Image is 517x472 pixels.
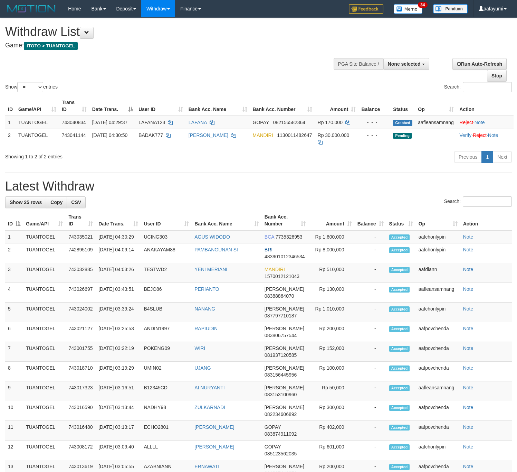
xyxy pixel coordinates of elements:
[355,230,386,243] td: -
[96,211,141,230] th: Date Trans.: activate to sort column ascending
[5,196,46,208] a: Show 25 rows
[358,96,390,116] th: Balance
[463,365,473,371] a: Note
[141,342,192,362] td: POKENG09
[96,381,141,401] td: [DATE] 03:16:51
[141,230,192,243] td: UCING303
[62,120,86,125] span: 743040834
[265,464,304,469] span: [PERSON_NAME]
[355,283,386,303] td: -
[141,401,192,421] td: NADHY98
[416,303,460,322] td: aafchonlypin
[355,441,386,460] td: -
[23,263,66,283] td: TUANTOGEL
[355,243,386,263] td: -
[5,243,23,263] td: 2
[23,381,66,401] td: TUANTOGEL
[389,326,410,332] span: Accepted
[308,211,354,230] th: Amount: activate to sort column ascending
[308,381,354,401] td: Rp 50,000
[186,96,250,116] th: Bank Acc. Name: activate to sort column ascending
[194,444,234,450] a: [PERSON_NAME]
[5,303,23,322] td: 5
[17,82,43,92] select: Showentries
[433,4,468,13] img: panduan.png
[5,401,23,421] td: 10
[463,196,512,207] input: Search:
[393,133,412,139] span: Pending
[96,243,141,263] td: [DATE] 04:09:14
[96,303,141,322] td: [DATE] 03:39:24
[463,247,473,252] a: Note
[265,267,285,272] span: MANDIRI
[189,132,228,138] a: [PERSON_NAME]
[96,322,141,342] td: [DATE] 03:25:53
[23,283,66,303] td: TUANTOGEL
[308,303,354,322] td: Rp 1,010,000
[5,362,23,381] td: 8
[192,211,262,230] th: Bank Acc. Name: activate to sort column ascending
[318,132,350,138] span: Rp 30.000.000
[416,362,460,381] td: aafpovchenda
[194,405,225,410] a: ZULKARNADI
[5,116,16,129] td: 1
[141,303,192,322] td: B4SLUB
[16,96,59,116] th: Game/API: activate to sort column ascending
[394,4,423,14] img: Button%20Memo.svg
[355,322,386,342] td: -
[5,263,23,283] td: 3
[416,342,460,362] td: aafpovchenda
[481,151,493,163] a: 1
[5,342,23,362] td: 7
[141,283,192,303] td: BEJO86
[389,346,410,352] span: Accepted
[308,283,354,303] td: Rp 130,000
[265,306,304,312] span: [PERSON_NAME]
[475,120,485,125] a: Note
[265,405,304,410] span: [PERSON_NAME]
[66,381,96,401] td: 743017323
[463,286,473,292] a: Note
[5,322,23,342] td: 6
[389,234,410,240] span: Accepted
[141,243,192,263] td: ANAKAYAM88
[452,58,507,70] a: Run Auto-Refresh
[194,385,224,390] a: AI NURYANTI
[418,2,427,8] span: 34
[308,342,354,362] td: Rp 152,000
[5,129,16,148] td: 2
[389,306,410,312] span: Accepted
[273,120,305,125] span: Copy 082156582364 to clipboard
[416,421,460,441] td: aafpovchenda
[66,322,96,342] td: 743021127
[265,313,297,318] span: Copy 087797710187 to clipboard
[66,342,96,362] td: 743001755
[389,405,410,411] span: Accepted
[463,306,473,312] a: Note
[136,96,186,116] th: User ID: activate to sort column ascending
[318,120,343,125] span: Rp 170.000
[16,129,59,148] td: TUANTOGEL
[265,411,297,417] span: Copy 082234606892 to clipboard
[66,421,96,441] td: 743016480
[265,392,297,397] span: Copy 083153100960 to clipboard
[308,230,354,243] td: Rp 1,600,000
[5,179,512,193] h1: Latest Withdraw
[194,345,205,351] a: WIRI
[265,444,281,450] span: GOPAY
[23,362,66,381] td: TUANTOGEL
[92,120,127,125] span: [DATE] 04:29:37
[389,444,410,450] span: Accepted
[5,96,16,116] th: ID
[487,70,507,82] a: Stop
[66,211,96,230] th: Trans ID: activate to sort column ascending
[96,362,141,381] td: [DATE] 03:19:29
[194,424,234,430] a: [PERSON_NAME]
[308,322,354,342] td: Rp 200,000
[308,263,354,283] td: Rp 510,000
[5,25,338,39] h1: Withdraw List
[308,401,354,421] td: Rp 300,000
[463,82,512,92] input: Search:
[389,287,410,293] span: Accepted
[96,342,141,362] td: [DATE] 03:22:19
